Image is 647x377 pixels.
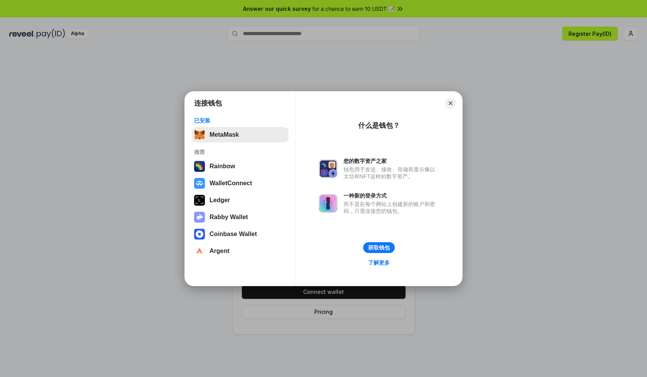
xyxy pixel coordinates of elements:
[194,229,205,240] img: svg+xml,%3Csvg%20width%3D%2228%22%20height%3D%2228%22%20viewBox%3D%220%200%2028%2028%22%20fill%3D...
[194,117,286,124] div: 已安装
[210,231,257,238] div: Coinbase Wallet
[192,193,288,208] button: Ledger
[210,180,252,187] div: WalletConnect
[192,159,288,174] button: Rainbow
[192,243,288,259] button: Argent
[363,242,395,253] button: 获取钱包
[358,121,400,130] div: 什么是钱包？
[192,209,288,225] button: Rabby Wallet
[319,159,337,178] img: svg+xml,%3Csvg%20xmlns%3D%22http%3A%2F%2Fwww.w3.org%2F2000%2Fsvg%22%20fill%3D%22none%22%20viewBox...
[192,127,288,142] button: MetaMask
[445,98,456,109] button: Close
[344,158,439,164] div: 您的数字资产之家
[344,201,439,214] div: 而不是在每个网站上创建新的账户和密码，只需连接您的钱包。
[194,99,222,108] h1: 连接钱包
[194,149,286,156] div: 推荐
[192,226,288,242] button: Coinbase Wallet
[192,176,288,191] button: WalletConnect
[368,244,390,251] div: 获取钱包
[368,259,390,266] div: 了解更多
[194,212,205,223] img: svg+xml,%3Csvg%20xmlns%3D%22http%3A%2F%2Fwww.w3.org%2F2000%2Fsvg%22%20fill%3D%22none%22%20viewBox...
[210,131,239,138] div: MetaMask
[319,194,337,213] img: svg+xml,%3Csvg%20xmlns%3D%22http%3A%2F%2Fwww.w3.org%2F2000%2Fsvg%22%20fill%3D%22none%22%20viewBox...
[364,258,394,268] a: 了解更多
[210,248,230,255] div: Argent
[210,197,230,204] div: Ledger
[194,178,205,189] img: svg+xml,%3Csvg%20width%3D%2228%22%20height%3D%2228%22%20viewBox%3D%220%200%2028%2028%22%20fill%3D...
[194,246,205,256] img: svg+xml,%3Csvg%20width%3D%2228%22%20height%3D%2228%22%20viewBox%3D%220%200%2028%2028%22%20fill%3D...
[344,192,439,199] div: 一种新的登录方式
[194,195,205,206] img: svg+xml,%3Csvg%20xmlns%3D%22http%3A%2F%2Fwww.w3.org%2F2000%2Fsvg%22%20width%3D%2228%22%20height%3...
[210,214,248,221] div: Rabby Wallet
[210,163,235,170] div: Rainbow
[194,161,205,172] img: svg+xml,%3Csvg%20width%3D%22120%22%20height%3D%22120%22%20viewBox%3D%220%200%20120%20120%22%20fil...
[344,166,439,180] div: 钱包用于发送、接收、存储和显示像以太坊和NFT这样的数字资产。
[194,129,205,140] img: svg+xml,%3Csvg%20fill%3D%22none%22%20height%3D%2233%22%20viewBox%3D%220%200%2035%2033%22%20width%...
